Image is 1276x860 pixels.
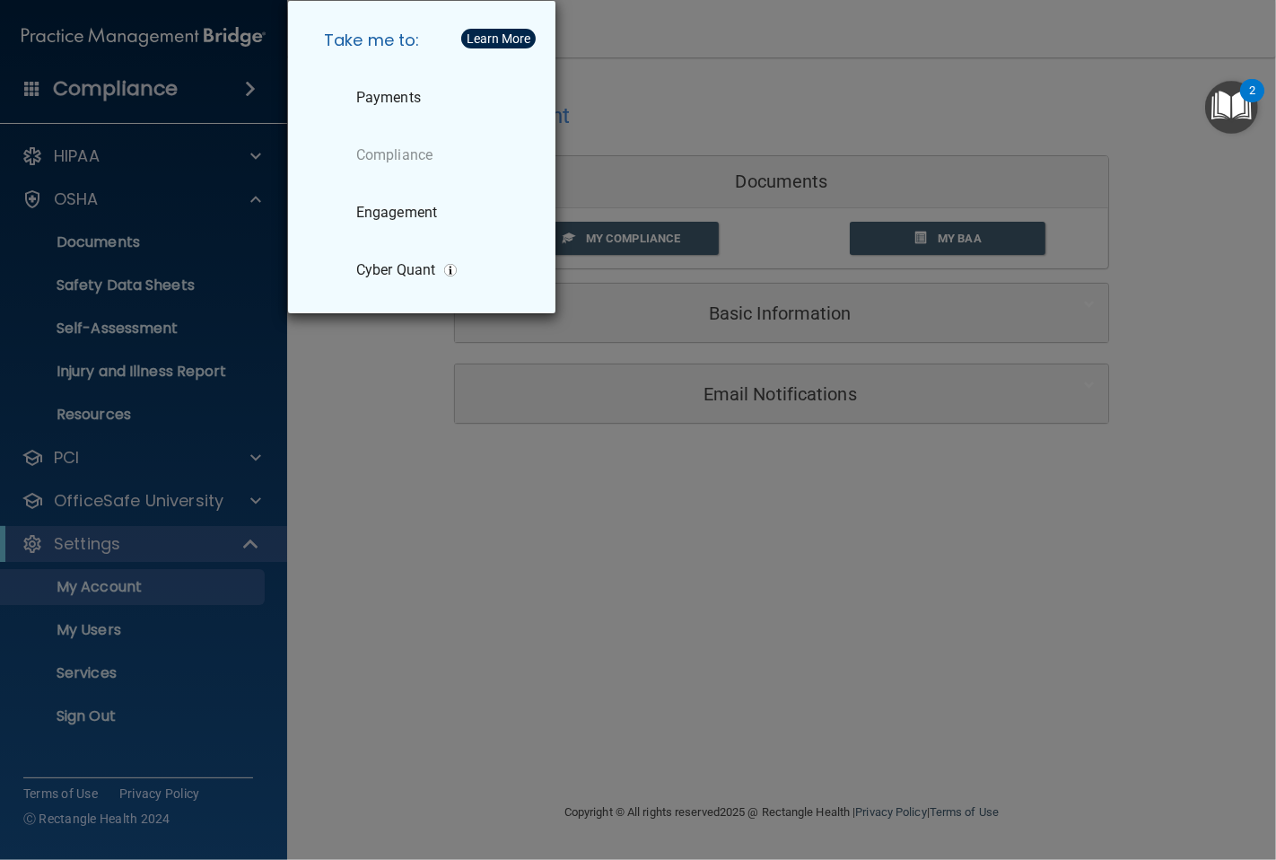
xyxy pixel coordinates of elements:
a: Cyber Quant [310,245,541,295]
p: Cyber Quant [356,261,435,279]
div: 2 [1249,91,1255,114]
button: Learn More [461,29,536,48]
div: Learn More [467,32,530,45]
p: Engagement [356,204,437,222]
p: Payments [356,89,421,107]
h5: Take me to: [310,15,541,66]
a: Compliance [310,130,541,180]
a: Payments [310,73,541,123]
a: Engagement [310,188,541,238]
button: Open Resource Center, 2 new notifications [1205,81,1258,134]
